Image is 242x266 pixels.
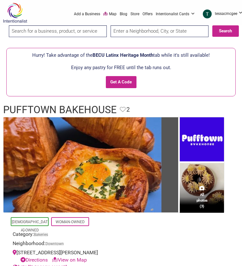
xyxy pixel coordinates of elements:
a: Offers [142,11,153,17]
span: BECU Latinx Heritage Month [93,52,153,58]
a: Map [103,11,117,17]
input: Search for a business, product, or service [9,25,107,37]
a: Intentionalist Cards [156,11,197,17]
p: Enjoy any pastry for FREE until the tab runs out. [10,64,232,71]
img: Pufftown Bakehouse - Croissants [3,117,161,212]
div: Category: [13,230,133,240]
a: View on Map [52,257,87,263]
a: Store [130,11,139,17]
i: Favorite [120,107,126,113]
a: Woman-Owned [56,220,85,224]
a: Directions [21,257,48,263]
a: Bakeries [34,232,48,237]
input: Get A Code [106,76,136,88]
a: Blog [120,11,127,17]
img: Pufftown Bakehouse - Sweet Croissants [180,163,224,209]
img: Pufftown Bakehouse - Logo [180,117,224,163]
div: [STREET_ADDRESS][PERSON_NAME] [13,249,133,264]
a: Add a Business [74,11,100,17]
span: All photos (3) [197,192,208,209]
span: 2 [126,105,130,114]
span: Downtown [45,242,64,246]
div: Neighborhood: [13,240,133,249]
button: Search [212,25,239,37]
p: Hurry! Take advantage of the tab while it's still available! [10,51,232,59]
a: [DEMOGRAPHIC_DATA]-Owned [12,220,48,232]
input: Enter a Neighborhood, City, or State [111,25,209,37]
h1: Pufftown Bakehouse [3,103,117,117]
